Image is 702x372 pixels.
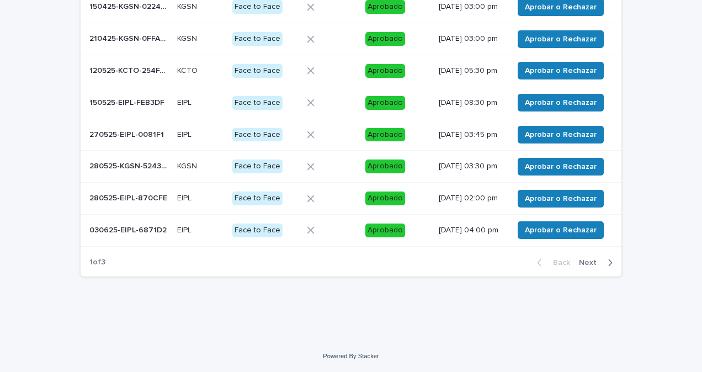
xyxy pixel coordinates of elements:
div: Face to Face [232,224,283,237]
button: Aprobar o Rechazar [518,190,604,208]
tr: 280525-EIPL-870CFE280525-EIPL-870CFE EIPLEIPL Face to FaceAprobado[DATE] 02:00 pmAprobar o Rechazar [81,183,621,215]
p: 030625-EIPL-6871D2 [89,224,169,235]
button: Aprobar o Rechazar [518,221,604,239]
div: Face to Face [232,160,283,173]
button: Aprobar o Rechazar [518,62,604,79]
p: 1 of 3 [81,249,114,276]
div: Face to Face [232,192,283,205]
p: 270525-EIPL-0081F1 [89,128,166,140]
a: Powered By Stacker [323,353,379,359]
span: Aprobar o Rechazar [525,65,597,76]
button: Aprobar o Rechazar [518,30,604,48]
button: Aprobar o Rechazar [518,94,604,111]
p: 280525-KGSN-52438D [89,160,171,171]
p: KGSN [177,32,199,44]
tr: 150525-EIPL-FEB3DF150525-EIPL-FEB3DF EIPLEIPL Face to FaceAprobado[DATE] 08:30 pmAprobar o Rechazar [81,87,621,119]
p: 210425-KGSN-0FFAAF [89,32,171,44]
span: Next [579,259,603,267]
div: Aprobado [365,192,405,205]
p: EIPL [177,96,194,108]
tr: 270525-EIPL-0081F1270525-EIPL-0081F1 EIPLEIPL Face to FaceAprobado[DATE] 03:45 pmAprobar o Rechazar [81,119,621,151]
p: [DATE] 04:00 pm [439,226,504,235]
p: EIPL [177,192,194,203]
span: Aprobar o Rechazar [525,129,597,140]
p: EIPL [177,224,194,235]
span: Aprobar o Rechazar [525,97,597,108]
tr: 030625-EIPL-6871D2030625-EIPL-6871D2 EIPLEIPL Face to FaceAprobado[DATE] 04:00 pmAprobar o Rechazar [81,214,621,246]
span: Aprobar o Rechazar [525,2,597,13]
tr: 280525-KGSN-52438D280525-KGSN-52438D KGSNKGSN Face to FaceAprobado[DATE] 03:30 pmAprobar o Rechazar [81,151,621,183]
p: 280525-EIPL-870CFE [89,192,169,203]
p: 150525-EIPL-FEB3DF [89,96,167,108]
button: Aprobar o Rechazar [518,158,604,176]
div: Aprobado [365,224,405,237]
p: KCTO [177,64,200,76]
div: Face to Face [232,96,283,110]
p: EIPL [177,128,194,140]
p: [DATE] 03:00 pm [439,34,504,44]
div: Face to Face [232,64,283,78]
button: Aprobar o Rechazar [518,126,604,144]
div: Face to Face [232,32,283,46]
p: [DATE] 08:30 pm [439,98,504,108]
p: [DATE] 03:45 pm [439,130,504,140]
p: [DATE] 03:00 pm [439,2,504,12]
tr: 210425-KGSN-0FFAAF210425-KGSN-0FFAAF KGSNKGSN Face to FaceAprobado[DATE] 03:00 pmAprobar o Rechazar [81,23,621,55]
div: Aprobado [365,128,405,142]
span: Back [546,259,570,267]
span: Aprobar o Rechazar [525,193,597,204]
p: KGSN [177,160,199,171]
span: Aprobar o Rechazar [525,161,597,172]
p: [DATE] 05:30 pm [439,66,504,76]
span: Aprobar o Rechazar [525,34,597,45]
div: Aprobado [365,96,405,110]
p: 120525-KCTO-254FA4 [89,64,171,76]
tr: 120525-KCTO-254FA4120525-KCTO-254FA4 KCTOKCTO Face to FaceAprobado[DATE] 05:30 pmAprobar o Rechazar [81,55,621,87]
div: Face to Face [232,128,283,142]
button: Back [528,258,575,268]
p: [DATE] 02:00 pm [439,194,504,203]
p: [DATE] 03:30 pm [439,162,504,171]
div: Aprobado [365,64,405,78]
div: Aprobado [365,32,405,46]
span: Aprobar o Rechazar [525,225,597,236]
div: Aprobado [365,160,405,173]
button: Next [575,258,621,268]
